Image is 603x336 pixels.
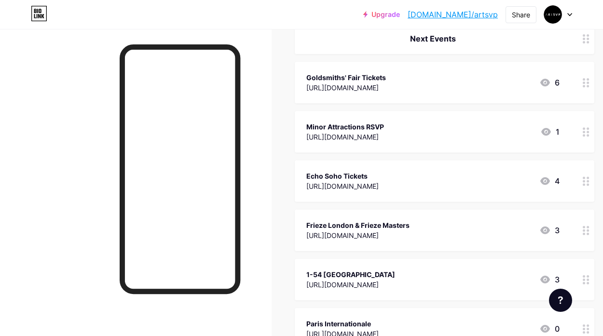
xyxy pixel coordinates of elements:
div: 0 [539,323,560,335]
img: artsvp [544,5,562,24]
div: [URL][DOMAIN_NAME] [306,280,395,290]
div: 3 [539,274,560,285]
div: Next Events [306,33,560,44]
div: 3 [539,224,560,236]
div: Share [512,10,530,20]
a: Upgrade [363,11,400,18]
div: Minor Attractions RSVP [306,122,384,132]
div: Echo Soho Tickets [306,171,379,181]
div: Goldsmiths' Fair Tickets [306,72,386,83]
div: 6 [539,77,560,88]
div: [URL][DOMAIN_NAME] [306,132,384,142]
div: 4 [539,175,560,187]
div: [URL][DOMAIN_NAME] [306,83,386,93]
div: [URL][DOMAIN_NAME] [306,230,410,240]
a: [DOMAIN_NAME]/artsvp [408,9,498,20]
div: Paris Internationale [306,319,379,329]
div: [URL][DOMAIN_NAME] [306,181,379,191]
div: 1-54 [GEOGRAPHIC_DATA] [306,269,395,280]
div: Frieze London & Frieze Masters [306,220,410,230]
div: 1 [540,126,560,138]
